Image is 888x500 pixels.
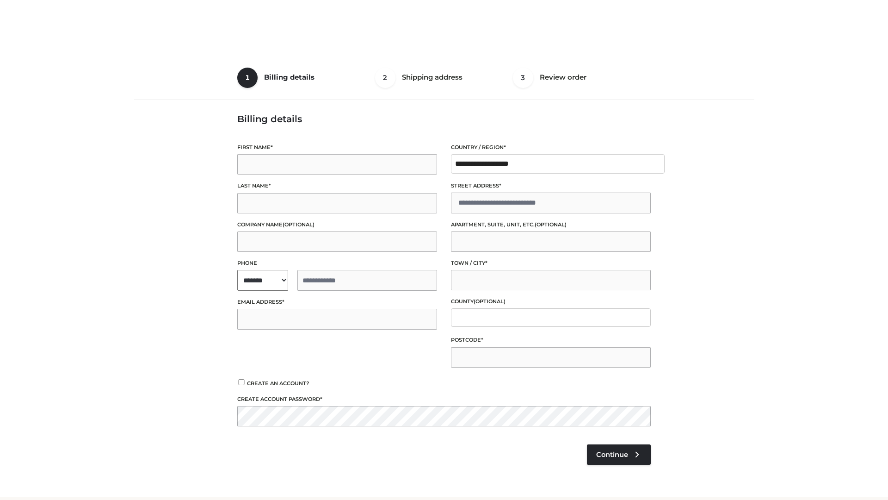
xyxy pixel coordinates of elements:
label: Last name [237,181,437,190]
label: Company name [237,220,437,229]
label: Email address [237,298,437,306]
span: Shipping address [402,73,462,81]
span: (optional) [535,221,567,228]
h3: Billing details [237,113,651,125]
input: Create an account? [237,379,246,385]
span: (optional) [474,298,506,305]
label: Postcode [451,336,651,344]
span: 2 [375,68,395,88]
label: First name [237,143,437,152]
span: 3 [513,68,533,88]
span: Continue [596,450,628,459]
label: Create account password [237,395,651,404]
span: Billing details [264,73,314,81]
label: Country / Region [451,143,651,152]
span: 1 [237,68,258,88]
label: Street address [451,181,651,190]
label: Town / City [451,259,651,268]
label: County [451,297,651,306]
label: Apartment, suite, unit, etc. [451,220,651,229]
span: Create an account? [247,380,309,387]
span: Review order [540,73,586,81]
span: (optional) [283,221,314,228]
label: Phone [237,259,437,268]
a: Continue [587,444,651,465]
